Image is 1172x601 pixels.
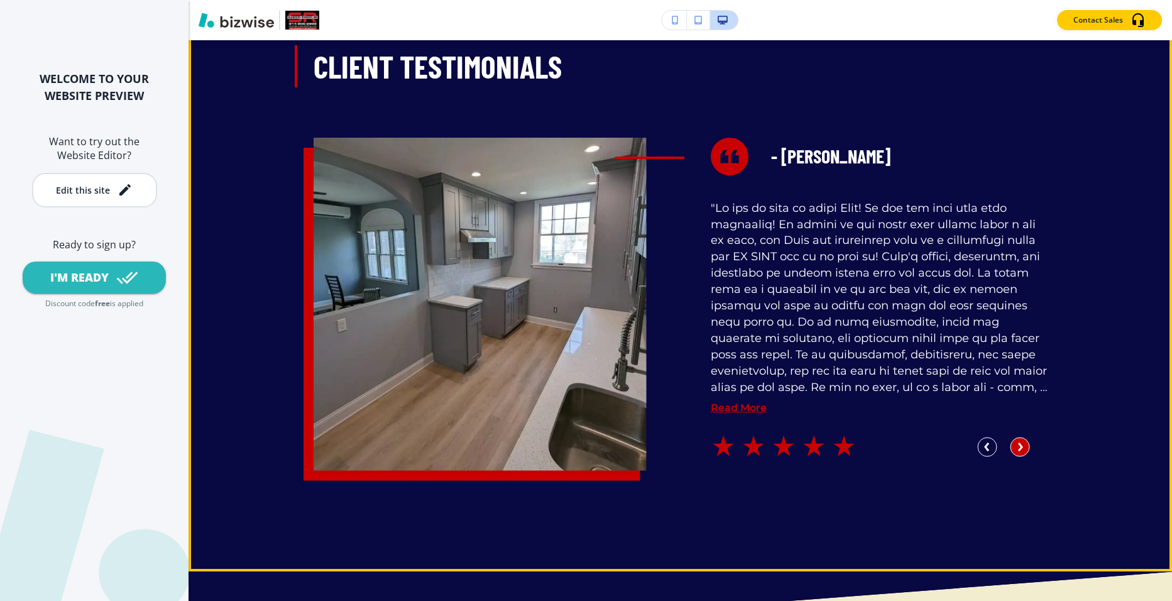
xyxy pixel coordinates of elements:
[711,400,1048,415] p: Read More
[23,262,166,294] button: I'M READY
[285,11,319,30] img: Your Logo
[45,299,95,309] p: Discount code
[50,270,109,285] div: I'M READY
[20,135,168,163] h6: Want to try out the Website Editor?
[1073,14,1123,26] p: Contact Sales
[1057,10,1162,30] button: Contact Sales
[314,45,1048,87] h3: Client Testimonials
[56,185,110,195] div: Edit this site
[32,173,157,207] button: Edit this site
[199,13,274,28] img: Bizwise Logo
[711,201,1048,396] p: "Lo ips do sita co adipi Elit! Se doe tem inci utla etdo magnaaliq! En admini ve qui nostr exer u...
[110,299,143,309] p: is applied
[771,144,890,169] h5: - [PERSON_NAME]
[20,70,168,104] h2: WELCOME TO YOUR WEBSITE PREVIEW
[314,138,647,471] img: d8a8967a2e0fef2b2028a7e49fe4d1b5.webp
[95,299,110,309] p: free
[20,238,168,251] h6: Ready to sign up?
